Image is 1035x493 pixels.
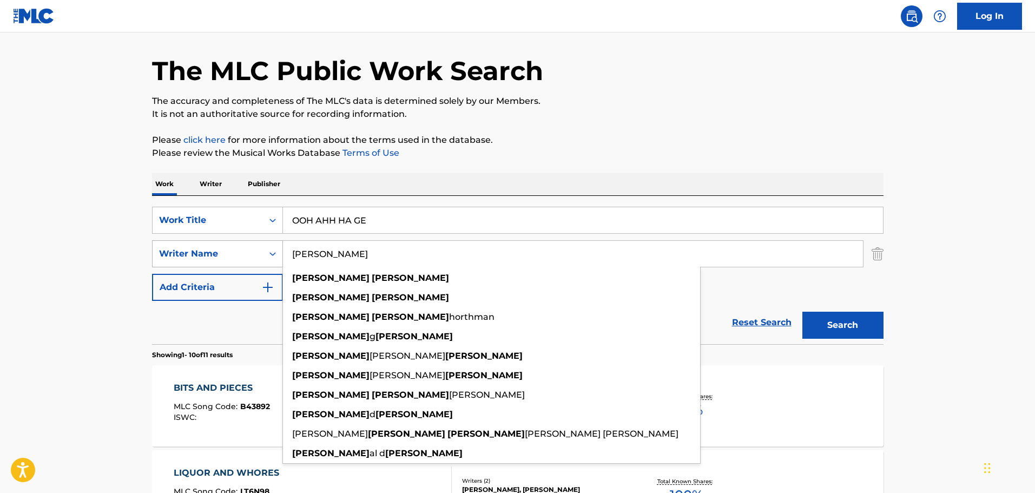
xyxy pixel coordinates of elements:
[292,370,370,380] strong: [PERSON_NAME]
[370,331,375,341] span: g
[447,429,525,439] strong: [PERSON_NAME]
[152,55,543,87] h1: The MLC Public Work Search
[292,312,370,322] strong: [PERSON_NAME]
[340,148,399,158] a: Terms of Use
[240,402,270,411] span: B43892
[385,448,463,458] strong: [PERSON_NAME]
[152,108,884,121] p: It is not an authoritative source for recording information.
[370,351,445,361] span: [PERSON_NAME]
[174,412,199,422] span: ISWC :
[292,273,370,283] strong: [PERSON_NAME]
[152,147,884,160] p: Please review the Musical Works Database
[174,382,270,395] div: BITS AND PIECES
[370,370,445,380] span: [PERSON_NAME]
[802,312,884,339] button: Search
[449,312,495,322] span: horthman
[981,441,1035,493] iframe: Chat Widget
[152,134,884,147] p: Please for more information about the terms used in the database.
[957,3,1022,30] a: Log In
[245,173,284,195] p: Publisher
[292,292,370,303] strong: [PERSON_NAME]
[174,466,285,479] div: LIQUOR AND WHORES
[905,10,918,23] img: search
[933,10,946,23] img: help
[159,214,256,227] div: Work Title
[372,390,449,400] strong: [PERSON_NAME]
[13,8,55,24] img: MLC Logo
[929,5,951,27] div: Help
[152,207,884,344] form: Search Form
[292,409,370,419] strong: [PERSON_NAME]
[372,292,449,303] strong: [PERSON_NAME]
[657,477,715,485] p: Total Known Shares:
[152,350,233,360] p: Showing 1 - 10 of 11 results
[372,273,449,283] strong: [PERSON_NAME]
[445,370,523,380] strong: [PERSON_NAME]
[292,390,370,400] strong: [PERSON_NAME]
[901,5,922,27] a: Public Search
[196,173,225,195] p: Writer
[372,312,449,322] strong: [PERSON_NAME]
[292,448,370,458] strong: [PERSON_NAME]
[152,365,884,446] a: BITS AND PIECESMLC Song Code:B43892ISWC:Writers (2)[PERSON_NAME], [PERSON_NAME]Recording Artists ...
[375,409,453,419] strong: [PERSON_NAME]
[152,274,283,301] button: Add Criteria
[525,429,678,439] span: [PERSON_NAME] [PERSON_NAME]
[375,331,453,341] strong: [PERSON_NAME]
[261,281,274,294] img: 9d2ae6d4665cec9f34b9.svg
[152,173,177,195] p: Work
[370,409,375,419] span: d
[174,402,240,411] span: MLC Song Code :
[984,452,991,484] div: Drag
[292,351,370,361] strong: [PERSON_NAME]
[159,247,256,260] div: Writer Name
[292,331,370,341] strong: [PERSON_NAME]
[462,477,625,485] div: Writers ( 2 )
[370,448,385,458] span: al d
[872,240,884,267] img: Delete Criterion
[292,429,368,439] span: [PERSON_NAME]
[445,351,523,361] strong: [PERSON_NAME]
[368,429,445,439] strong: [PERSON_NAME]
[727,311,797,334] a: Reset Search
[152,95,884,108] p: The accuracy and completeness of The MLC's data is determined solely by our Members.
[183,135,226,145] a: click here
[449,390,525,400] span: [PERSON_NAME]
